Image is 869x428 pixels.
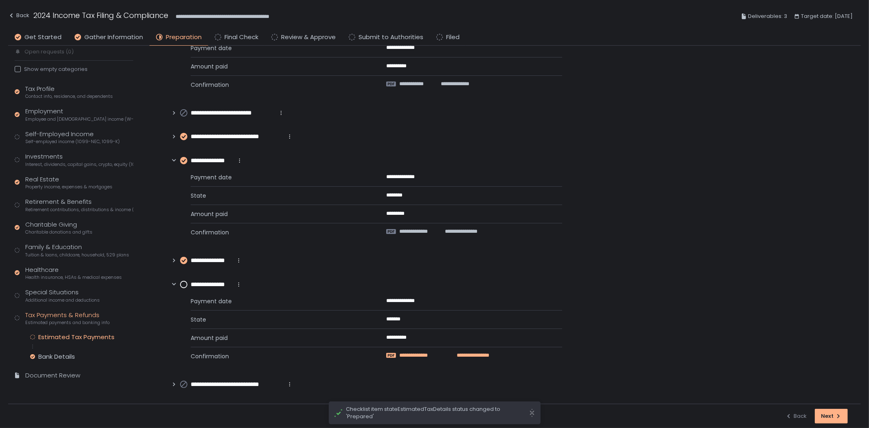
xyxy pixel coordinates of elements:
[801,11,853,21] span: Target date: [DATE]
[785,409,807,424] button: Back
[24,33,62,42] span: Get Started
[25,84,113,100] div: Tax Profile
[191,352,367,360] span: Confirmation
[281,33,336,42] span: Review & Approve
[24,48,74,55] span: Open requests (0)
[25,116,133,122] span: Employee and [DEMOGRAPHIC_DATA] income (W-2s)
[191,297,367,305] span: Payment date
[25,265,122,281] div: Healthcare
[785,413,807,420] div: Back
[25,297,100,303] span: Additional income and deductions
[25,288,100,303] div: Special Situations
[25,161,133,168] span: Interest, dividends, capital gains, crypto, equity (1099s, K-1s)
[191,44,367,52] span: Payment date
[224,33,258,42] span: Final Check
[346,406,529,420] span: Checklist item stateEstimatedTaxDetails status changed to 'Prepared'
[191,228,367,236] span: Confirmation
[815,409,848,424] button: Next
[191,192,367,200] span: State
[33,10,168,21] h1: 2024 Income Tax Filing & Compliance
[25,175,112,190] div: Real Estate
[8,11,29,20] div: Back
[191,81,367,89] span: Confirmation
[25,274,122,280] span: Health insurance, HSAs & medical expenses
[821,413,842,420] div: Next
[25,229,92,235] span: Charitable donations and gifts
[748,11,787,21] span: Deliverables: 3
[25,220,92,236] div: Charitable Giving
[38,333,114,341] div: Estimated Tax Payments
[25,320,110,326] span: Estimated payments and banking info
[529,406,535,420] svg: close
[191,62,367,71] span: Amount paid
[25,152,133,168] div: Investments
[25,243,129,258] div: Family & Education
[25,197,133,213] div: Retirement & Benefits
[166,33,202,42] span: Preparation
[191,173,367,181] span: Payment date
[25,130,120,145] div: Self-Employed Income
[25,311,110,326] div: Tax Payments & Refunds
[25,139,120,145] span: Self-employed income (1099-NEC, 1099-K)
[25,93,113,99] span: Contact info, residence, and dependents
[25,207,133,213] span: Retirement contributions, distributions & income (1099-R, 5498)
[191,315,367,324] span: State
[25,371,80,380] div: Document Review
[25,107,133,122] div: Employment
[191,334,367,342] span: Amount paid
[84,33,143,42] span: Gather Information
[25,252,129,258] span: Tuition & loans, childcare, household, 529 plans
[38,353,75,361] div: Bank Details
[8,10,29,23] button: Back
[191,210,367,218] span: Amount paid
[25,184,112,190] span: Property income, expenses & mortgages
[446,33,460,42] span: Filed
[359,33,423,42] span: Submit to Authorities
